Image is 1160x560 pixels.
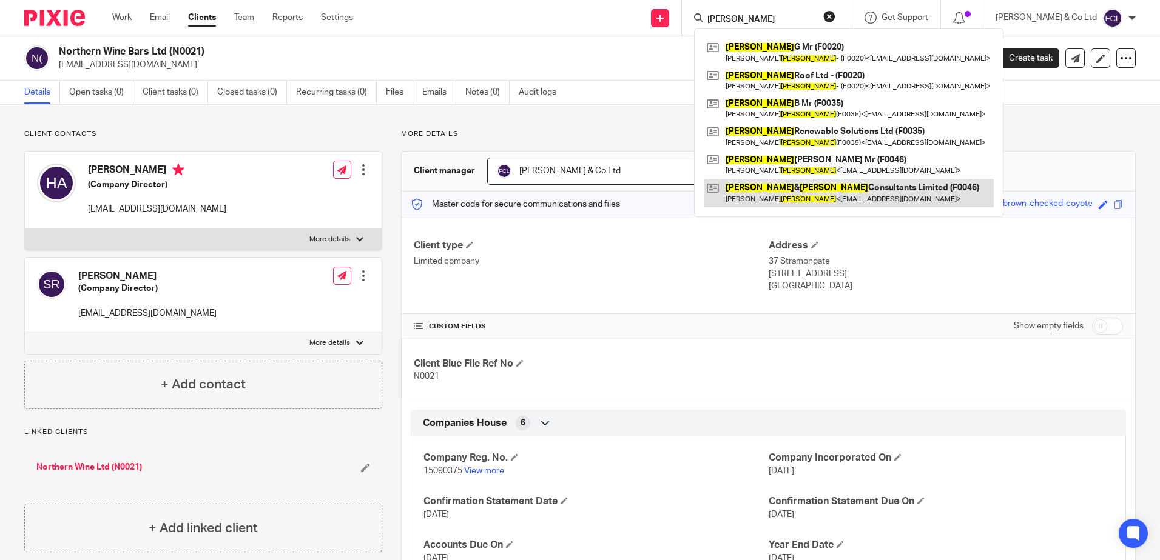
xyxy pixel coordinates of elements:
[769,510,794,519] span: [DATE]
[464,467,504,475] a: View more
[414,358,768,370] h4: Client Blue File Ref No
[769,280,1123,292] p: [GEOGRAPHIC_DATA]
[423,467,462,475] span: 15090375
[143,81,208,104] a: Client tasks (0)
[882,13,928,22] span: Get Support
[1103,8,1122,28] img: svg%3E
[519,81,565,104] a: Audit logs
[24,129,382,139] p: Client contacts
[769,539,1113,552] h4: Year End Date
[422,81,456,104] a: Emails
[769,495,1113,508] h4: Confirmation Statement Due On
[188,12,216,24] a: Clients
[78,282,217,295] h5: (Company Director)
[149,519,258,538] h4: + Add linked client
[414,255,768,267] p: Limited company
[296,81,377,104] a: Recurring tasks (0)
[24,81,60,104] a: Details
[36,461,142,473] a: Northern Wine Ltd (N0021)
[309,235,350,244] p: More details
[414,322,768,332] h4: CUSTOM FIELDS
[706,15,815,25] input: Search
[519,167,621,175] span: [PERSON_NAME] & Co Ltd
[414,165,475,177] h3: Client manager
[977,198,1093,212] div: vegan-brown-checked-coyote
[59,45,788,58] h2: Northern Wine Bars Ltd (N0021)
[1014,320,1084,332] label: Show empty fields
[78,270,217,282] h4: [PERSON_NAME]
[465,81,510,104] a: Notes (0)
[414,372,439,381] span: N0021
[150,12,170,24] a: Email
[88,179,226,191] h5: (Company Director)
[69,81,133,104] a: Open tasks (0)
[414,239,768,252] h4: Client type
[769,268,1123,280] p: [STREET_ADDRESS]
[88,203,226,215] p: [EMAIL_ADDRESS][DOMAIN_NAME]
[769,467,794,475] span: [DATE]
[423,495,768,508] h4: Confirmation Statement Date
[172,164,184,176] i: Primary
[989,48,1059,68] a: Create task
[411,198,620,210] p: Master code for secure communications and files
[112,12,132,24] a: Work
[386,81,413,104] a: Files
[37,164,76,202] img: svg%3E
[309,338,350,348] p: More details
[423,510,449,519] span: [DATE]
[217,81,287,104] a: Closed tasks (0)
[423,417,507,430] span: Companies House
[272,12,303,24] a: Reports
[423,452,768,464] h4: Company Reg. No.
[161,375,246,394] h4: + Add contact
[996,12,1097,24] p: [PERSON_NAME] & Co Ltd
[497,164,511,178] img: svg%3E
[37,270,66,299] img: svg%3E
[24,10,85,26] img: Pixie
[321,12,353,24] a: Settings
[78,307,217,319] p: [EMAIL_ADDRESS][DOMAIN_NAME]
[234,12,254,24] a: Team
[521,417,525,429] span: 6
[769,452,1113,464] h4: Company Incorporated On
[88,164,226,179] h4: [PERSON_NAME]
[823,10,835,22] button: Clear
[59,59,971,71] p: [EMAIL_ADDRESS][DOMAIN_NAME]
[401,129,1136,139] p: More details
[769,255,1123,267] p: 37 Stramongate
[423,539,768,552] h4: Accounts Due On
[769,239,1123,252] h4: Address
[24,45,50,71] img: svg%3E
[24,427,382,437] p: Linked clients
